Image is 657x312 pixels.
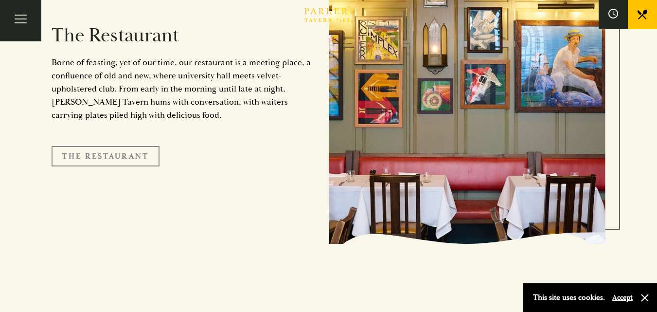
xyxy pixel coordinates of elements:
button: Accept [612,293,633,302]
h2: The Restaurant [52,24,314,47]
p: Borne of feasting, yet of our time, our restaurant is a meeting place, a confluence of old and ne... [52,56,314,122]
p: This site uses cookies. [533,291,605,305]
a: The Restaurant [52,146,160,166]
button: Close and accept [640,293,650,303]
